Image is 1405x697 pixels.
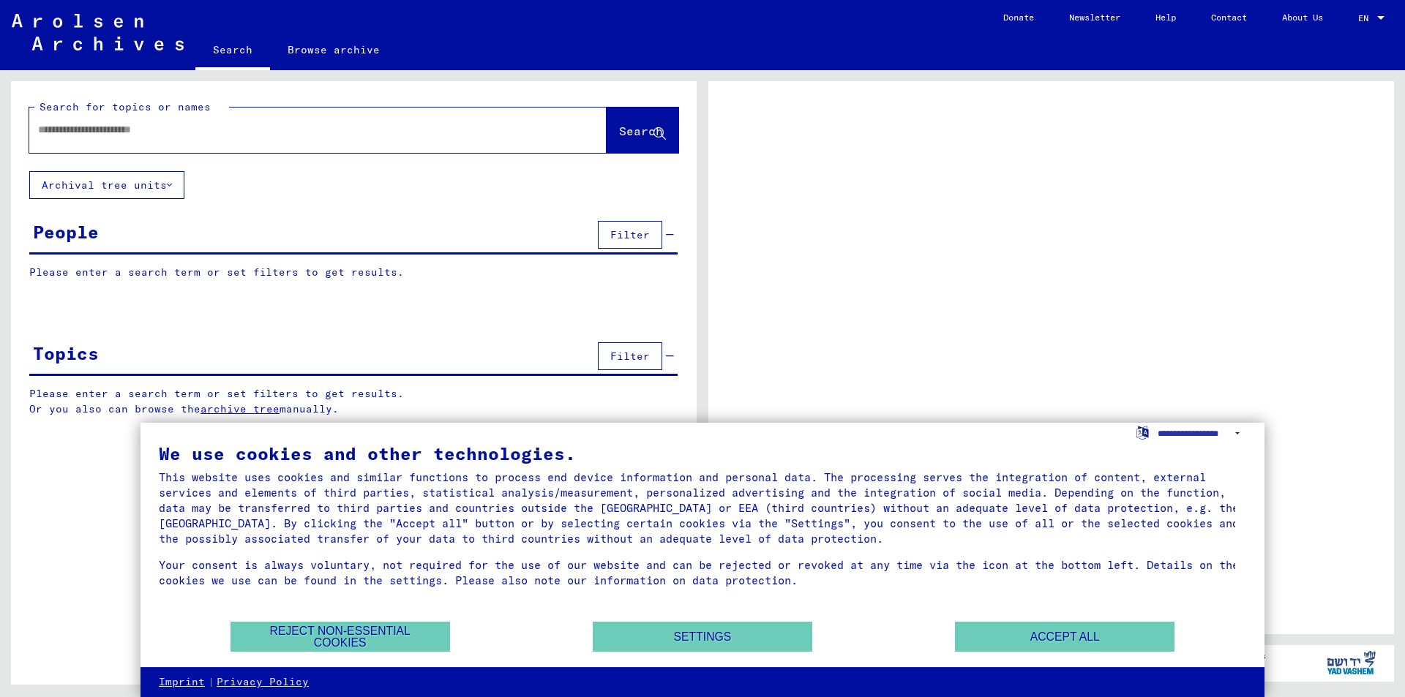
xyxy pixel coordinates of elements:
button: Accept all [955,622,1174,652]
a: Browse archive [270,32,397,67]
span: Filter [610,350,650,363]
p: Please enter a search term or set filters to get results. Or you also can browse the manually. [29,386,678,417]
img: yv_logo.png [1324,644,1379,681]
button: Filter [598,221,662,249]
button: Filter [598,342,662,370]
div: We use cookies and other technologies. [159,445,1246,462]
img: Arolsen_neg.svg [12,14,184,50]
a: Imprint [159,675,205,690]
span: EN [1358,13,1374,23]
p: Please enter a search term or set filters to get results. [29,265,678,280]
div: This website uses cookies and similar functions to process end device information and personal da... [159,470,1246,546]
button: Search [607,108,678,153]
div: Your consent is always voluntary, not required for the use of our website and can be rejected or ... [159,557,1246,588]
a: archive tree [201,402,280,415]
div: Topics [33,340,99,366]
button: Reject non-essential cookies [231,622,450,652]
div: People [33,219,99,245]
mat-label: Search for topics or names [40,100,211,113]
button: Settings [593,622,812,652]
a: Privacy Policy [217,675,309,690]
span: Filter [610,228,650,241]
span: Search [619,124,663,138]
button: Archival tree units [29,171,184,199]
a: Search [195,32,270,70]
